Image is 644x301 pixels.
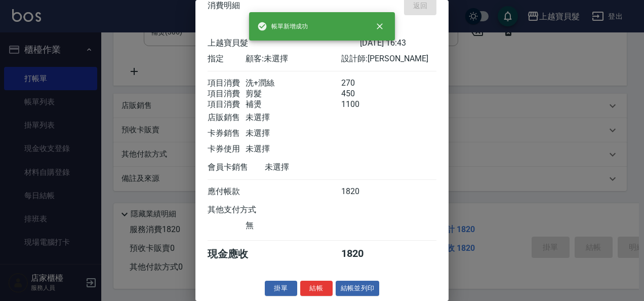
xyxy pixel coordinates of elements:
[341,247,379,261] div: 1820
[208,205,284,215] div: 其他支付方式
[208,54,246,64] div: 指定
[208,112,246,123] div: 店販銷售
[341,54,436,64] div: 設計師: [PERSON_NAME]
[208,99,246,110] div: 項目消費
[300,281,333,296] button: 結帳
[265,281,297,296] button: 掛單
[369,15,391,37] button: close
[208,162,265,173] div: 會員卡銷售
[208,89,246,99] div: 項目消費
[246,89,341,99] div: 剪髮
[257,21,308,31] span: 帳單新增成功
[208,1,240,11] span: 消費明細
[208,247,265,261] div: 現金應收
[246,78,341,89] div: 洗+潤絲
[208,186,246,197] div: 應付帳款
[246,220,341,231] div: 無
[341,89,379,99] div: 450
[208,128,246,139] div: 卡券銷售
[341,186,379,197] div: 1820
[208,144,246,155] div: 卡券使用
[246,112,341,123] div: 未選擇
[208,78,246,89] div: 項目消費
[246,144,341,155] div: 未選擇
[341,99,379,110] div: 1100
[265,162,360,173] div: 未選擇
[246,99,341,110] div: 補燙
[341,78,379,89] div: 270
[246,128,341,139] div: 未選擇
[208,38,360,49] div: 上越寶貝髮
[246,54,341,64] div: 顧客: 未選擇
[336,281,380,296] button: 結帳並列印
[360,38,436,49] div: [DATE] 16:43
